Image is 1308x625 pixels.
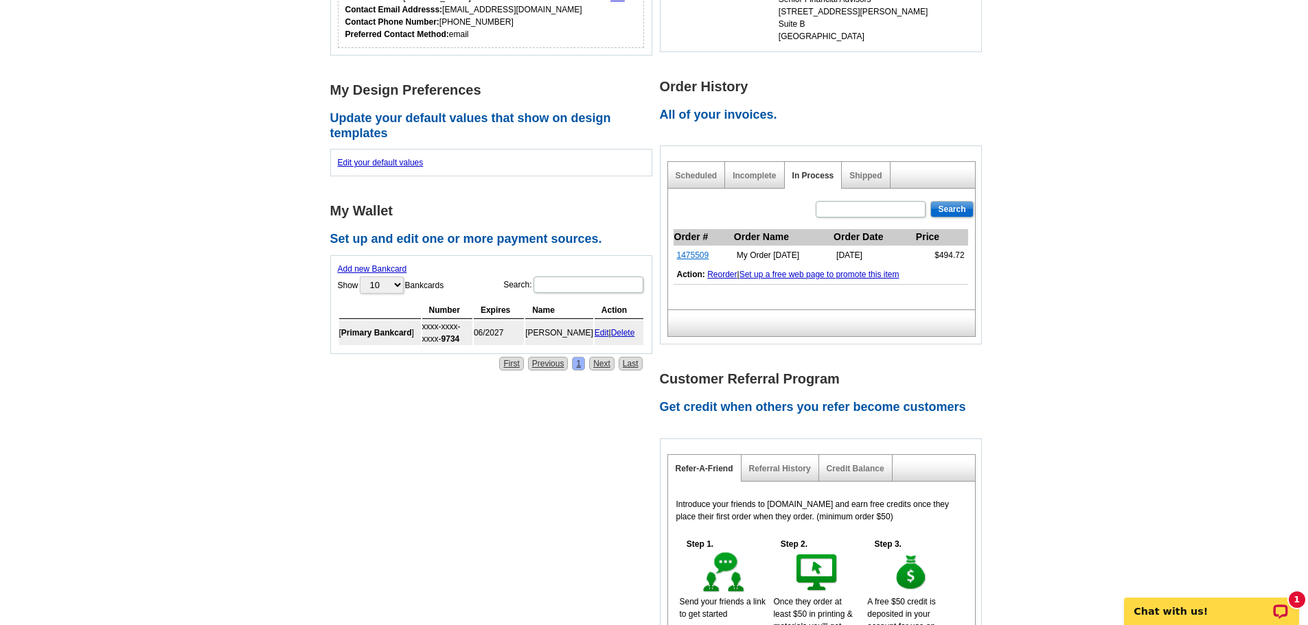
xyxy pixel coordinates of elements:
strong: Contact Email Addresss: [345,5,443,14]
h5: Step 2. [773,538,814,550]
th: Order Date [833,229,915,246]
a: Delete [611,328,635,338]
img: step-2.gif [794,550,841,595]
h2: Update your default values that show on design templates [330,111,660,141]
th: Expires [474,302,524,319]
strong: Contact Phone Number: [345,17,439,27]
h2: All of your invoices. [660,108,989,123]
a: Scheduled [676,171,718,180]
p: Introduce your friends to [DOMAIN_NAME] and earn free credits once they place their first order w... [676,498,967,523]
a: Incomplete [733,171,776,180]
h5: Step 1. [680,538,721,550]
a: Credit Balance [827,464,884,473]
a: In Process [792,171,834,180]
td: [PERSON_NAME] [525,320,593,345]
a: 1 [572,357,585,370]
input: Search: [533,276,643,293]
span: Send your friends a link to get started [680,597,766,619]
th: Price [915,229,968,246]
h5: Step 3. [867,538,908,550]
a: Set up a free web page to promote this item [739,270,899,279]
a: Refer-A-Friend [676,464,733,473]
h2: Get credit when others you refer become customers [660,400,989,415]
a: Previous [528,357,569,370]
a: Edit [595,328,609,338]
th: Name [525,302,593,319]
a: 1475509 [677,250,709,260]
label: Search: [503,275,644,294]
a: Referral History [749,464,811,473]
th: Order Name [733,229,833,246]
th: Number [422,302,472,319]
b: Primary Bankcard [341,328,412,338]
a: First [499,357,523,370]
td: xxxx-xxxx-xxxx- [422,320,472,345]
h1: Order History [660,80,989,94]
h1: My Wallet [330,204,660,218]
a: Add new Bankcard [338,264,407,274]
td: [ ] [339,320,421,345]
b: Action: [677,270,705,279]
a: Edit your default values [338,158,424,167]
h1: Customer Referral Program [660,372,989,386]
img: step-3.gif [888,550,935,595]
td: | [674,265,968,285]
h1: My Design Preferences [330,83,660,97]
strong: Preferred Contact Method: [345,30,449,39]
iframe: LiveChat chat widget [1115,582,1308,625]
th: Action [595,302,643,319]
select: ShowBankcards [360,276,404,294]
h2: Set up and edit one or more payment sources. [330,232,660,247]
td: | [595,320,643,345]
a: Reorder [707,270,737,279]
td: My Order [DATE] [733,246,833,266]
input: Search [930,201,973,217]
strong: 9734 [441,334,460,344]
img: step-1.gif [700,550,748,595]
th: Order # [674,229,733,246]
td: $494.72 [915,246,968,266]
a: Last [619,357,643,370]
a: Next [589,357,615,370]
label: Show Bankcards [338,275,444,295]
td: 06/2027 [474,320,524,345]
td: [DATE] [833,246,915,266]
a: Shipped [849,171,882,180]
